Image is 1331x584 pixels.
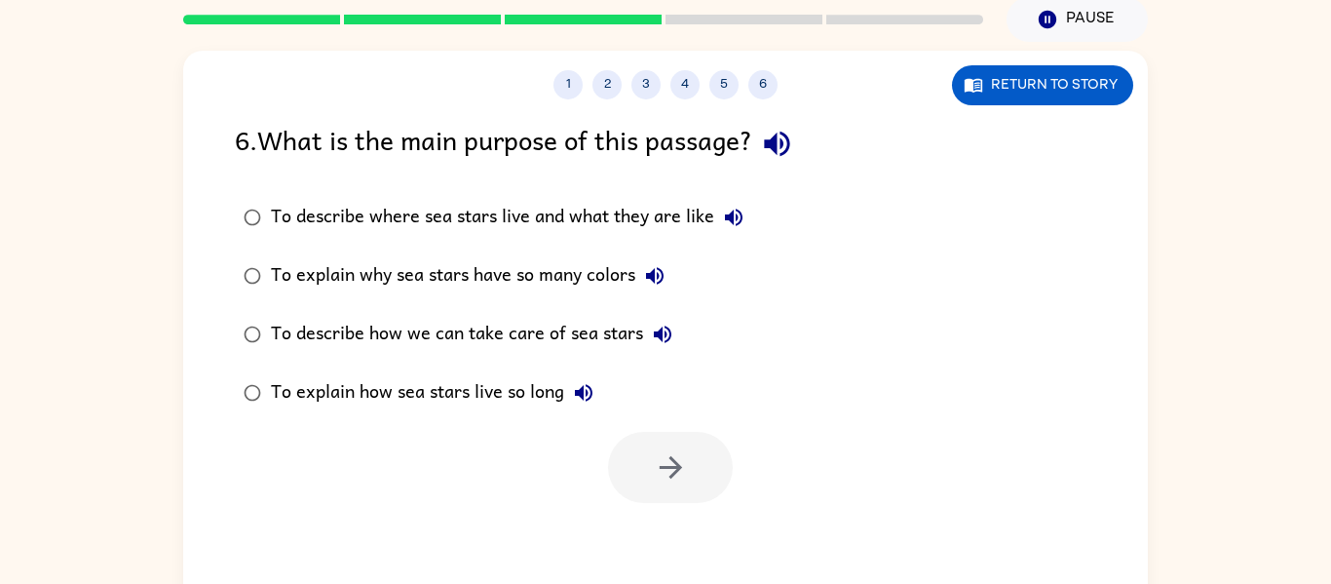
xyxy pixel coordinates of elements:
[643,315,682,354] button: To describe how we can take care of sea stars
[564,373,603,412] button: To explain how sea stars live so long
[748,70,778,99] button: 6
[670,70,700,99] button: 4
[709,70,739,99] button: 5
[952,65,1133,105] button: Return to story
[635,256,674,295] button: To explain why sea stars have so many colors
[714,198,753,237] button: To describe where sea stars live and what they are like
[271,198,753,237] div: To describe where sea stars live and what they are like
[631,70,661,99] button: 3
[553,70,583,99] button: 1
[271,256,674,295] div: To explain why sea stars have so many colors
[592,70,622,99] button: 2
[235,119,1096,169] div: 6 . What is the main purpose of this passage?
[271,373,603,412] div: To explain how sea stars live so long
[271,315,682,354] div: To describe how we can take care of sea stars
